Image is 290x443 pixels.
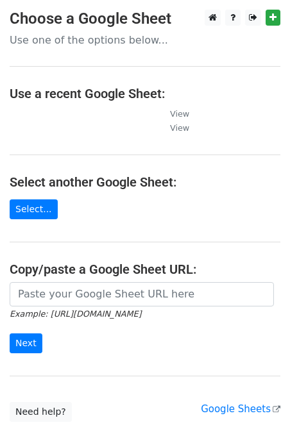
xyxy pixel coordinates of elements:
p: Use one of the options below... [10,33,280,47]
h4: Select another Google Sheet: [10,174,280,190]
a: View [157,108,189,119]
a: Google Sheets [201,403,280,415]
small: View [170,123,189,133]
input: Paste your Google Sheet URL here [10,282,274,306]
a: View [157,122,189,133]
small: Example: [URL][DOMAIN_NAME] [10,309,141,319]
a: Select... [10,199,58,219]
h4: Copy/paste a Google Sheet URL: [10,262,280,277]
h3: Choose a Google Sheet [10,10,280,28]
small: View [170,109,189,119]
input: Next [10,333,42,353]
h4: Use a recent Google Sheet: [10,86,280,101]
a: Need help? [10,402,72,422]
